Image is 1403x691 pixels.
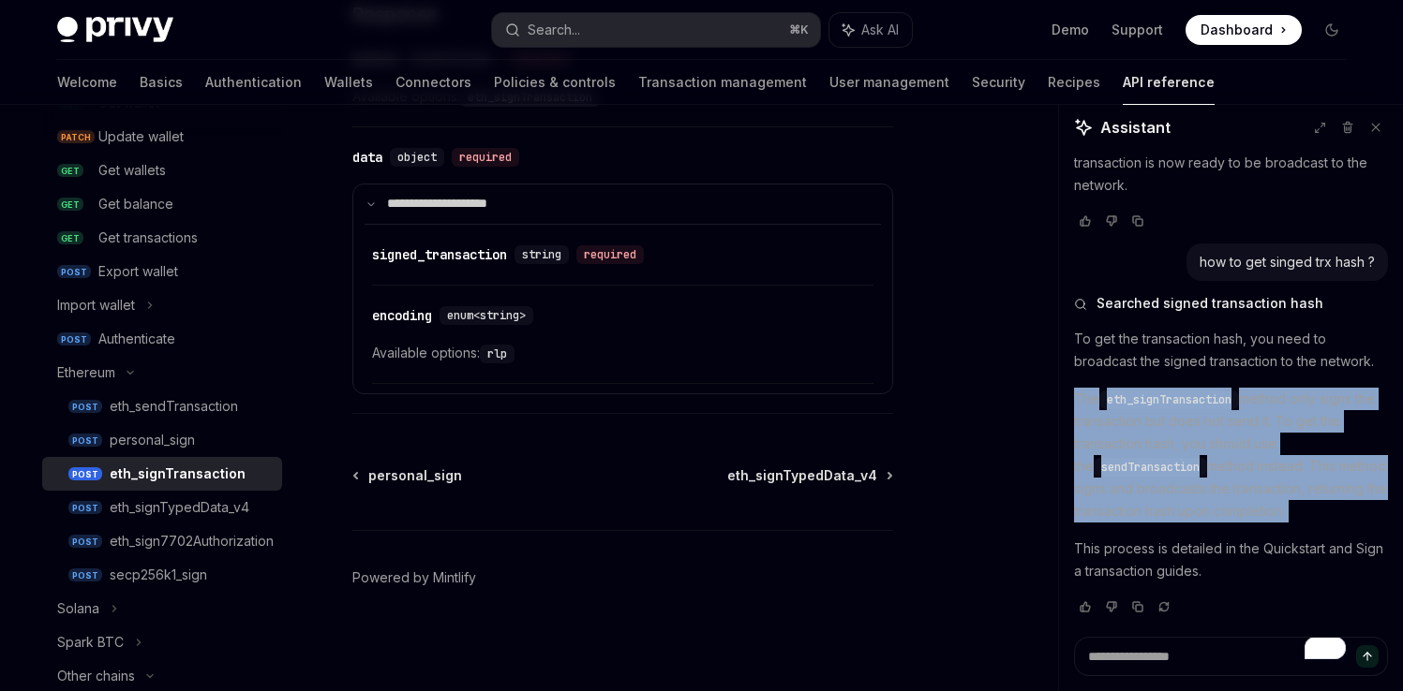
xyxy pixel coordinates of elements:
a: Welcome [57,60,117,105]
a: Wallets [324,60,373,105]
div: eth_signTransaction [110,463,246,485]
a: GETGet balance [42,187,282,221]
button: Send message [1356,645,1379,668]
div: Get wallets [98,159,166,182]
span: POST [68,568,102,582]
span: Dashboard [1201,21,1273,39]
span: POST [68,501,102,515]
span: Assistant [1100,116,1171,139]
a: POSTeth_sign7702Authorization [42,524,282,558]
p: The method only signs the transaction but does not send it. To get the transaction hash, you shou... [1074,388,1388,522]
a: POSTExport wallet [42,255,282,288]
span: PATCH [57,130,95,144]
span: string [522,247,561,262]
div: Search... [528,19,580,41]
span: POST [68,535,102,549]
img: dark logo [57,17,173,43]
span: Available options: [372,342,873,364]
a: Basics [140,60,183,105]
div: Export wallet [98,260,178,283]
a: User management [829,60,949,105]
span: GET [57,198,83,212]
a: GETGet wallets [42,154,282,187]
div: Get transactions [98,227,198,249]
a: Dashboard [1186,15,1302,45]
div: how to get singed trx hash ? [1200,253,1375,272]
span: ⌘ K [789,22,809,37]
div: Update wallet [98,125,184,148]
a: API reference [1123,60,1215,105]
button: Toggle dark mode [1317,15,1347,45]
span: POST [57,265,91,279]
button: Ask AI [829,13,912,47]
div: data [352,148,382,167]
a: Connectors [396,60,471,105]
a: Demo [1052,21,1089,39]
a: POSTeth_sendTransaction [42,390,282,423]
div: required [452,148,519,167]
a: Policies & controls [494,60,616,105]
code: rlp [480,345,515,363]
div: Ethereum [57,361,115,384]
span: personal_sign [368,466,462,485]
button: Searched signed transaction hash [1074,294,1388,313]
div: signed_transaction [372,245,507,264]
a: POSTAuthenticate [42,322,282,356]
div: secp256k1_sign [110,564,207,586]
textarea: To enrich screen reader interactions, please activate Accessibility in Grammarly extension settings [1074,637,1388,676]
div: required [576,245,644,264]
span: GET [57,164,83,178]
a: personal_sign [354,466,462,485]
a: POSTeth_signTransaction [42,457,282,491]
a: Authentication [205,60,302,105]
a: Recipes [1048,60,1100,105]
p: To get the transaction hash, you need to broadcast the signed transaction to the network. [1074,328,1388,373]
span: POST [68,400,102,414]
div: Other chains [57,665,135,687]
div: eth_sign7702Authorization [110,530,274,552]
span: POST [57,332,91,346]
div: Spark BTC [57,631,124,654]
span: object [397,150,437,165]
span: Ask AI [861,21,899,39]
a: Transaction management [638,60,807,105]
a: Security [972,60,1025,105]
div: eth_sendTransaction [110,395,238,418]
div: Solana [57,597,99,620]
span: enum<string> [447,308,526,323]
a: Support [1112,21,1163,39]
span: GET [57,231,83,245]
div: Import wallet [57,294,135,316]
a: GETGet transactions [42,221,282,255]
span: POST [68,434,102,448]
div: encoding [372,306,432,325]
div: eth_signTypedData_v4 [110,496,249,519]
span: POST [68,467,102,481]
span: sendTransaction [1101,460,1200,475]
a: Powered by Mintlify [352,568,476,587]
a: eth_signTypedData_v4 [727,466,891,485]
a: POSTsecp256k1_sign [42,558,282,592]
a: POSTeth_signTypedData_v4 [42,491,282,524]
span: eth_signTransaction [1107,392,1231,407]
span: eth_signTypedData_v4 [727,466,877,485]
div: Get balance [98,193,173,215]
span: Searched signed transaction hash [1097,294,1323,313]
div: personal_sign [110,429,195,451]
a: POSTpersonal_sign [42,423,282,457]
div: Authenticate [98,328,175,350]
button: Search...⌘K [492,13,820,47]
a: PATCHUpdate wallet [42,120,282,154]
p: This process is detailed in the Quickstart and Sign a transaction guides. [1074,537,1388,582]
